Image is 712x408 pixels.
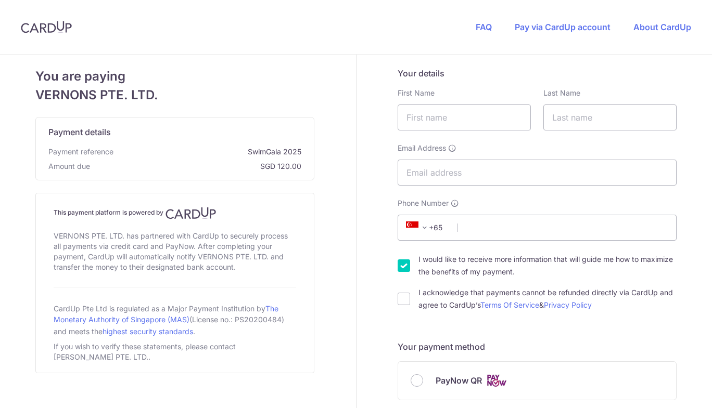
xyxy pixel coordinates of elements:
div: PayNow QR Cards logo [411,374,664,387]
label: I would like to receive more information that will guide me how to maximize the benefits of my pa... [418,253,677,278]
span: Email Address [398,143,446,153]
img: CardUp [21,21,72,33]
img: CardUp [166,207,217,219]
div: If you wish to verify these statements, please contact [PERSON_NAME] PTE. LTD.. [54,339,296,364]
h5: Your payment method [398,340,677,353]
span: Phone Number [398,198,449,208]
img: Cards logo [486,374,507,387]
span: PayNow QR [436,374,482,387]
a: Privacy Policy [544,300,592,309]
h4: This payment platform is powered by [54,207,296,219]
span: Amount due [48,161,90,172]
span: VERNONS PTE. LTD. [35,86,314,104]
label: Last Name [543,88,580,98]
div: CardUp Pte Ltd is regulated as a Major Payment Institution by (License no.: PS20200484) and meets... [54,300,296,339]
span: +65 [403,221,450,234]
div: VERNONS PTE. LTD. has partnered with CardUp to securely process all payments via credit card and ... [54,229,296,274]
a: FAQ [476,22,492,32]
span: +65 [406,221,431,234]
a: About CardUp [633,22,691,32]
span: Payment reference [48,147,113,157]
input: First name [398,104,531,130]
a: Terms Of Service [480,300,539,309]
span: You are paying [35,67,314,86]
a: highest security standards [103,327,193,336]
a: Pay via CardUp account [515,22,611,32]
h5: Your details [398,67,677,80]
input: Last name [543,104,677,130]
label: I acknowledge that payments cannot be refunded directly via CardUp and agree to CardUp’s & [418,286,677,311]
input: Email address [398,160,677,186]
span: SwimGala 2025 [118,147,301,157]
span: SGD 120.00 [94,161,301,172]
span: Payment details [48,126,111,138]
label: First Name [398,88,435,98]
